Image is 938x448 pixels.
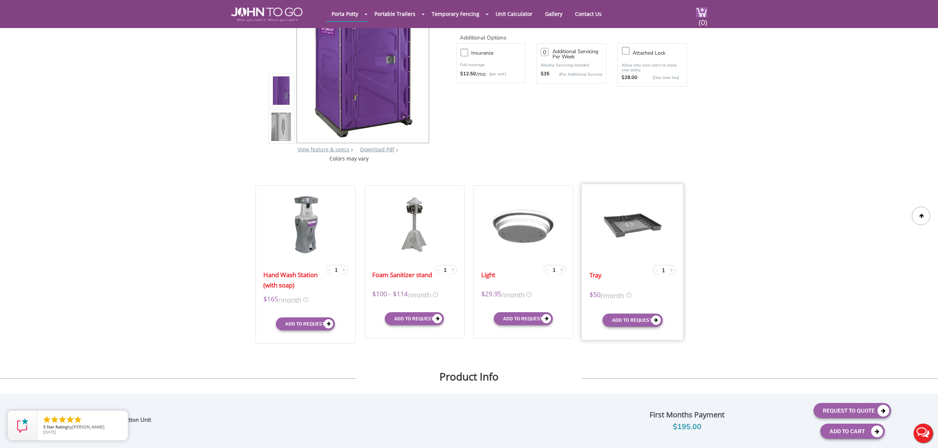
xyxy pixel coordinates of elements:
a: Contact Us [569,7,607,21]
h2: Additional Options [456,26,687,42]
img: 17 [481,195,566,254]
img: icon [527,292,532,297]
span: $165 [263,294,278,305]
p: Full coverage [460,61,521,69]
img: cart a [696,7,707,17]
button: Live Chat [908,418,938,448]
span: [DATE] [43,429,56,435]
img: Review Rating [15,418,30,433]
span: [PERSON_NAME] [72,424,105,430]
span: - [546,265,548,274]
span: - [437,265,439,274]
li:  [50,415,59,424]
p: (Per Additional Service) [550,72,602,77]
img: icon [433,292,438,297]
a: View feature & specs [298,146,349,153]
strong: $28.00 [622,74,637,82]
span: $29.95 [481,289,501,300]
span: /month [501,289,525,300]
img: 17 [398,195,431,254]
a: Light [481,270,495,280]
strong: $12.50 [460,70,476,78]
span: $100 - $114 [372,289,408,300]
img: right arrow icon [351,148,353,152]
div: Colors may vary [268,155,430,162]
div: $195.00 [566,421,808,433]
img: 17 [286,195,325,254]
a: Hand Wash Station (with soap) [263,270,324,290]
h3: Attached lock [633,48,690,58]
li:  [66,415,75,424]
button: Add to request [385,312,444,325]
span: /month [408,289,431,300]
span: /month [278,294,301,305]
span: - [328,265,331,274]
h3: Insurance [471,48,529,58]
li:  [42,415,51,424]
button: Add to request [494,312,553,325]
a: Unit Calculator [490,7,538,21]
p: Allow only your users to enjoy your potty. [622,63,683,72]
a: Temporary Fencing [426,7,485,21]
a: Tray [589,270,602,280]
span: + [451,265,455,274]
a: Porta Potty [326,7,364,21]
a: Gallery [540,7,568,21]
li:  [58,415,67,424]
span: by [43,425,122,430]
span: (0) [698,11,707,27]
p: {One time fee} [641,74,679,82]
img: icon [626,293,631,298]
span: /month [600,289,624,300]
p: (per unit) [486,70,506,78]
button: Add to request [602,313,663,327]
span: - [655,265,658,274]
a: Portable Trailers [369,7,421,21]
button: Request To Quote [814,403,891,418]
a: Download Pdf [360,146,394,153]
img: icon [303,297,308,302]
span: $50 [589,289,600,300]
div: /mo [460,70,521,78]
button: Add To Cart [820,424,885,439]
strong: $35 [541,70,550,78]
span: + [670,265,673,274]
span: + [342,265,346,274]
h3: Features [251,393,687,401]
span: 5 [43,424,45,430]
img: JOHN to go [231,7,302,21]
div: First Months Payment [566,409,808,421]
button: Add to request [276,317,335,330]
img: Product [271,3,291,176]
li:  [73,415,82,424]
img: chevron.png [396,148,398,152]
img: 17 [602,193,663,254]
p: Weekly Servicing Included [541,62,602,68]
a: Foam Sanitizer stand [372,270,432,280]
img: Product [271,39,291,213]
h3: Additional Servicing Per Week [552,49,602,59]
span: Star Rating [47,424,68,430]
span: + [560,265,564,274]
input: 0 [541,48,549,56]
